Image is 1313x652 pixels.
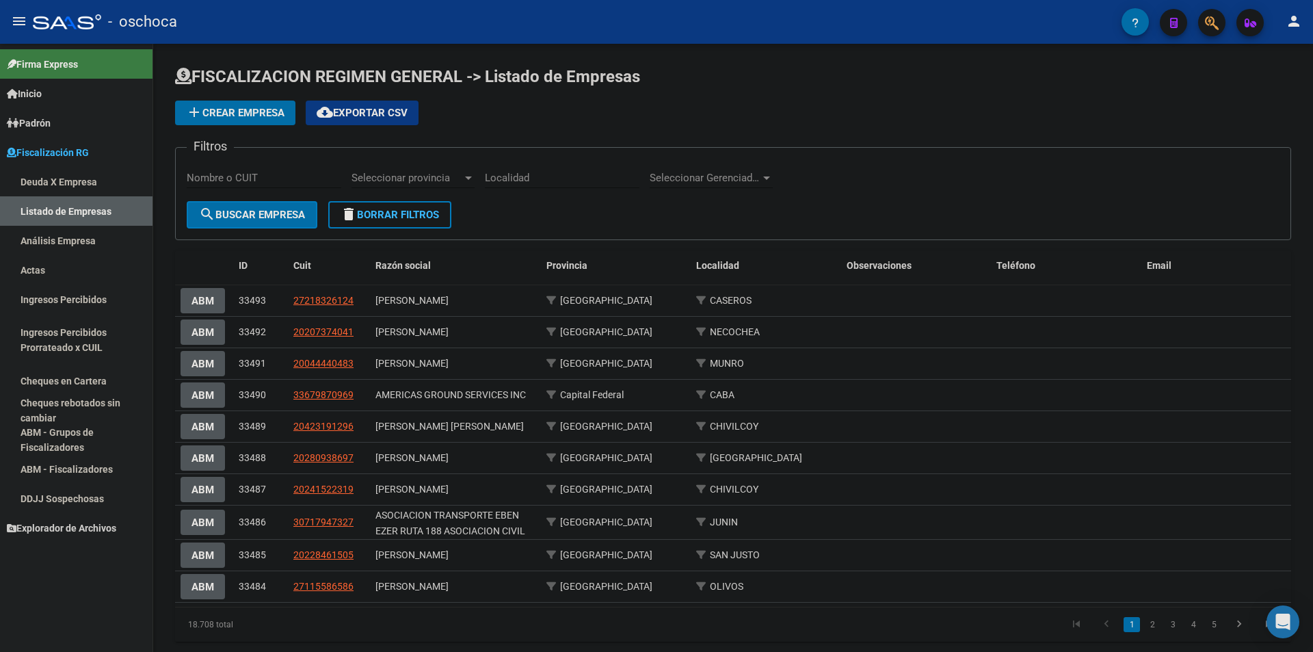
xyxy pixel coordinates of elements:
span: 20241522319 [293,484,354,495]
mat-icon: search [199,206,215,222]
span: ABM [191,517,214,529]
span: [GEOGRAPHIC_DATA] [710,452,802,463]
span: 33488 [239,452,266,463]
span: CABA [710,389,734,400]
button: ABM [181,574,225,599]
button: ABM [181,288,225,313]
span: Crear Empresa [186,107,284,119]
span: Razón social [375,260,431,271]
span: [GEOGRAPHIC_DATA] [560,358,652,369]
span: Seleccionar provincia [352,172,462,184]
span: OLIVOS [710,581,743,592]
span: 33489 [239,421,266,432]
li: page 3 [1163,613,1183,636]
span: 20044440483 [293,358,354,369]
a: 5 [1206,617,1222,632]
span: - oschoca [108,7,177,37]
span: 33485 [239,549,266,560]
a: 1 [1124,617,1140,632]
span: NECOCHEA [710,326,760,337]
li: page 4 [1183,613,1204,636]
span: Provincia [546,260,587,271]
datatable-header-cell: Provincia [541,251,691,281]
span: CHIVILCOY [710,484,758,495]
datatable-header-cell: Razón social [370,251,541,281]
span: Cuit [293,260,311,271]
datatable-header-cell: ID [233,251,288,281]
span: 27115586586 [293,581,354,592]
div: Open Intercom Messenger [1266,605,1299,638]
span: ABM [191,549,214,562]
span: 33490 [239,389,266,400]
a: 2 [1144,617,1161,632]
span: Fiscalización RG [7,145,89,160]
a: go to last page [1256,617,1282,632]
span: ABM [191,358,214,370]
button: ABM [181,351,225,376]
span: ABM [191,389,214,402]
span: 33484 [239,581,266,592]
a: go to first page [1063,617,1089,632]
button: ABM [181,414,225,439]
datatable-header-cell: Cuit [288,251,370,281]
mat-icon: menu [11,13,27,29]
datatable-header-cell: Localidad [691,251,840,281]
span: FRANCO MARTA SILVIA [375,581,449,592]
span: 33679870969 [293,389,354,400]
span: ABM [191,484,214,496]
li: page 1 [1122,613,1142,636]
span: 33491 [239,358,266,369]
span: 33493 [239,295,266,306]
span: Firma Express [7,57,78,72]
li: page 2 [1142,613,1163,636]
mat-icon: cloud_download [317,104,333,120]
mat-icon: delete [341,206,357,222]
span: JUNIN [710,517,738,527]
span: LAVIGNA JUAN CRUZ [375,421,524,432]
div: 18.708 total [175,608,396,642]
span: Capital Federal [560,389,624,400]
span: 33487 [239,484,266,495]
span: CASEROS [710,295,752,306]
span: [GEOGRAPHIC_DATA] [560,295,652,306]
button: Buscar Empresa [187,201,317,229]
a: 4 [1185,617,1202,632]
span: Exportar CSV [317,107,408,119]
button: ABM [181,477,225,502]
span: Email [1147,260,1171,271]
button: ABM [181,320,225,345]
span: [GEOGRAPHIC_DATA] [560,549,652,560]
span: Explorador de Archivos [7,521,116,536]
span: 33486 [239,517,266,527]
span: CHIVILCOY [710,421,758,432]
span: ABM [191,421,214,433]
datatable-header-cell: Teléfono [991,251,1141,281]
mat-icon: person [1286,13,1302,29]
button: ABM [181,543,225,568]
span: 20228461505 [293,549,354,560]
a: go to previous page [1093,617,1119,632]
span: 20280938697 [293,452,354,463]
button: Crear Empresa [175,101,295,125]
span: Observaciones [847,260,912,271]
span: LAVIGNA SILVIO PABLO [375,484,449,495]
h3: Filtros [187,137,234,156]
datatable-header-cell: Observaciones [841,251,991,281]
button: Exportar CSV [306,101,419,125]
a: go to next page [1226,617,1252,632]
a: 3 [1165,617,1181,632]
span: 27218326124 [293,295,354,306]
span: Teléfono [996,260,1035,271]
span: ABM [191,295,214,307]
span: ESTECHE NELSON DANIEL [375,452,449,463]
span: Seleccionar Gerenciador [650,172,760,184]
span: Buscar Empresa [199,209,305,221]
button: ABM [181,445,225,471]
span: ID [239,260,248,271]
span: ASOCIACION TRANSPORTE EBEN EZER RUTA 188 ASOCIACION CIVIL [375,510,525,536]
span: Inicio [7,86,42,101]
span: FISCALIZACION REGIMEN GENERAL -> Listado de Empresas [175,67,640,86]
span: RODRIGUEZ ROBERTO [375,358,449,369]
span: MALDONADO GLORIA LILIANA [375,295,449,306]
span: [GEOGRAPHIC_DATA] [560,452,652,463]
